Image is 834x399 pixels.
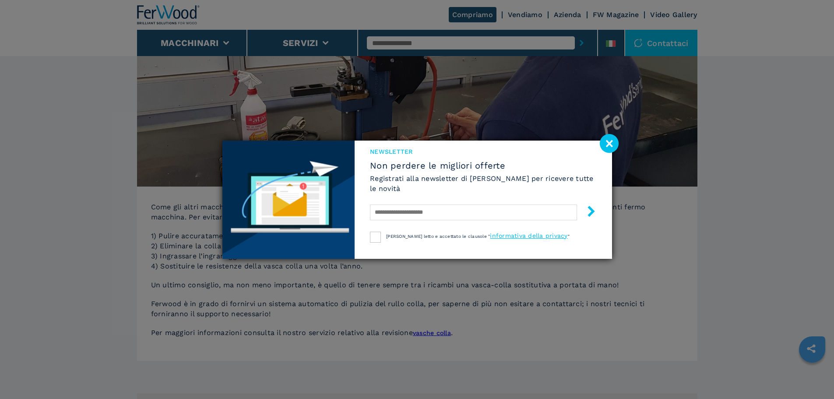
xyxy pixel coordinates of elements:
span: NEWSLETTER [370,147,596,156]
button: submit-button [577,202,597,223]
img: Newsletter image [222,141,355,259]
a: informativa della privacy [490,232,567,239]
span: Non perdere le migliori offerte [370,160,596,171]
span: [PERSON_NAME] letto e accettato le clausole " [386,234,490,239]
h6: Registrati alla newsletter di [PERSON_NAME] per ricevere tutte le novità [370,173,596,194]
span: " [568,234,570,239]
